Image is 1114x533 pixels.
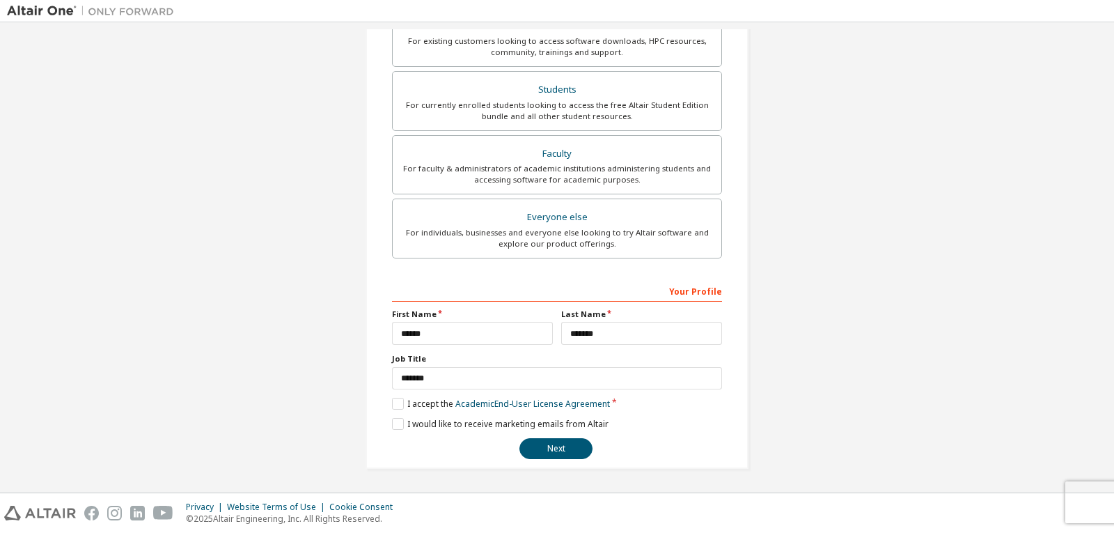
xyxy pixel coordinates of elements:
img: linkedin.svg [130,506,145,520]
div: Your Profile [392,279,722,302]
div: Everyone else [401,208,713,227]
button: Next [519,438,593,459]
img: facebook.svg [84,506,99,520]
div: Privacy [186,502,227,513]
div: For individuals, businesses and everyone else looking to try Altair software and explore our prod... [401,227,713,249]
a: Academic End-User License Agreement [455,398,610,410]
label: First Name [392,309,553,320]
label: I accept the [392,398,610,410]
label: I would like to receive marketing emails from Altair [392,418,609,430]
div: Students [401,80,713,100]
p: © 2025 Altair Engineering, Inc. All Rights Reserved. [186,513,401,525]
label: Job Title [392,353,722,364]
div: For faculty & administrators of academic institutions administering students and accessing softwa... [401,163,713,185]
div: Faculty [401,144,713,164]
img: youtube.svg [153,506,173,520]
img: altair_logo.svg [4,506,76,520]
div: Cookie Consent [329,502,401,513]
div: For currently enrolled students looking to access the free Altair Student Edition bundle and all ... [401,100,713,122]
img: instagram.svg [107,506,122,520]
label: Last Name [561,309,722,320]
div: Website Terms of Use [227,502,329,513]
div: For existing customers looking to access software downloads, HPC resources, community, trainings ... [401,36,713,58]
img: Altair One [7,4,181,18]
